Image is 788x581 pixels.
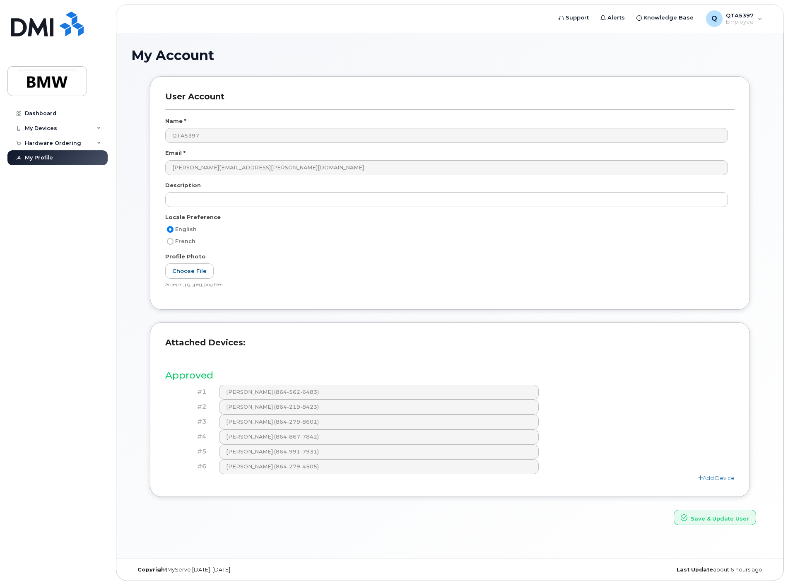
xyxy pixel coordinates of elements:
h4: #6 [171,463,207,470]
div: Accepts jpg, jpeg, png files [165,282,728,288]
h4: #3 [171,418,207,425]
a: Add Device [698,475,735,481]
label: Profile Photo [165,253,206,260]
h4: #2 [171,403,207,410]
strong: Last Update [677,567,713,573]
input: English [167,226,174,233]
span: French [175,238,195,244]
h4: #1 [171,388,207,395]
label: Description [165,181,201,189]
h4: #5 [171,448,207,455]
label: Locale Preference [165,213,221,221]
label: Email * [165,149,186,157]
button: Save & Update User [674,510,756,525]
label: Choose File [165,263,214,279]
h4: #4 [171,433,207,440]
label: Name * [165,117,186,125]
input: French [167,238,174,245]
strong: Copyright [137,567,167,573]
span: English [175,226,197,232]
h3: Approved [165,370,735,381]
div: about 6 hours ago [556,567,769,573]
h3: User Account [165,92,735,109]
div: MyServe [DATE]–[DATE] [131,567,344,573]
h3: Attached Devices: [165,338,735,355]
h1: My Account [131,48,769,63]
